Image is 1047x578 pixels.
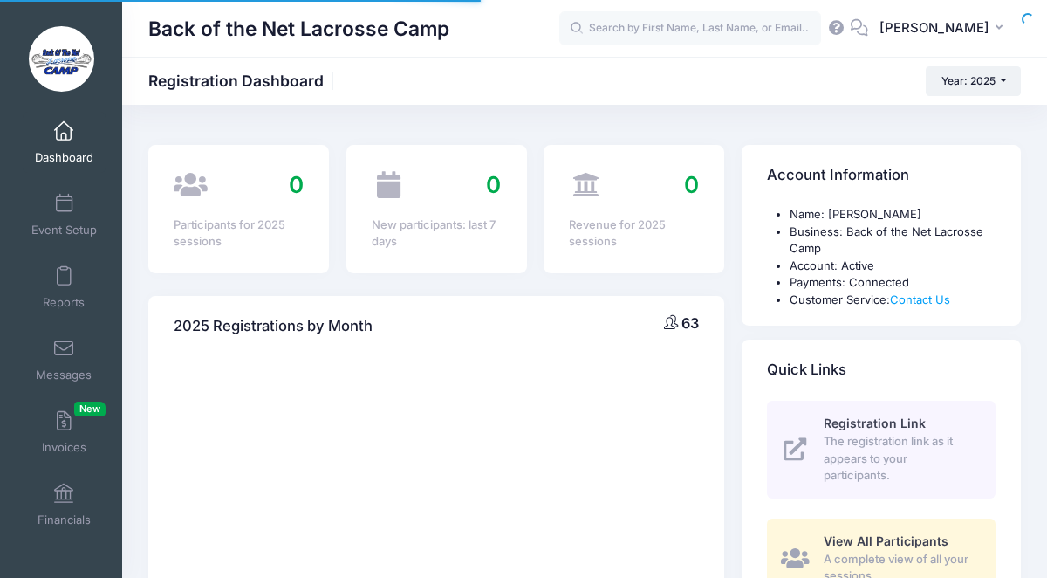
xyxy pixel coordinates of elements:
[824,416,926,430] span: Registration Link
[824,433,975,485] span: The registration link as it appears to your participants.
[868,9,1021,49] button: [PERSON_NAME]
[174,217,304,251] div: Participants for 2025 sessions
[790,292,996,309] li: Customer Service:
[790,206,996,224] li: Name: [PERSON_NAME]
[684,171,699,198] span: 0
[23,112,106,173] a: Dashboard
[148,9,449,49] h1: Back of the Net Lacrosse Camp
[767,346,846,396] h4: Quick Links
[790,224,996,258] li: Business: Back of the Net Lacrosse Camp
[23,257,106,318] a: Reports
[36,368,92,382] span: Messages
[148,72,339,90] h1: Registration Dashboard
[790,258,996,275] li: Account: Active
[372,217,502,251] div: New participants: last 7 days
[23,184,106,245] a: Event Setup
[23,402,106,463] a: InvoicesNew
[174,301,373,351] h4: 2025 Registrations by Month
[23,474,106,535] a: Financials
[790,274,996,292] li: Payments: Connected
[941,74,996,87] span: Year: 2025
[681,314,699,332] span: 63
[890,292,950,306] a: Contact Us
[74,402,106,416] span: New
[559,11,821,46] input: Search by First Name, Last Name, or Email...
[38,513,91,527] span: Financials
[569,217,699,251] div: Revenue for 2025 sessions
[879,18,989,38] span: [PERSON_NAME]
[23,329,106,390] a: Messages
[926,66,1021,96] button: Year: 2025
[42,440,86,455] span: Invoices
[824,533,948,548] span: View All Participants
[35,150,93,165] span: Dashboard
[43,295,85,310] span: Reports
[767,151,909,201] h4: Account Information
[486,171,501,198] span: 0
[767,401,996,499] a: Registration Link The registration link as it appears to your participants.
[29,26,94,92] img: Back of the Net Lacrosse Camp
[31,223,97,237] span: Event Setup
[289,171,304,198] span: 0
